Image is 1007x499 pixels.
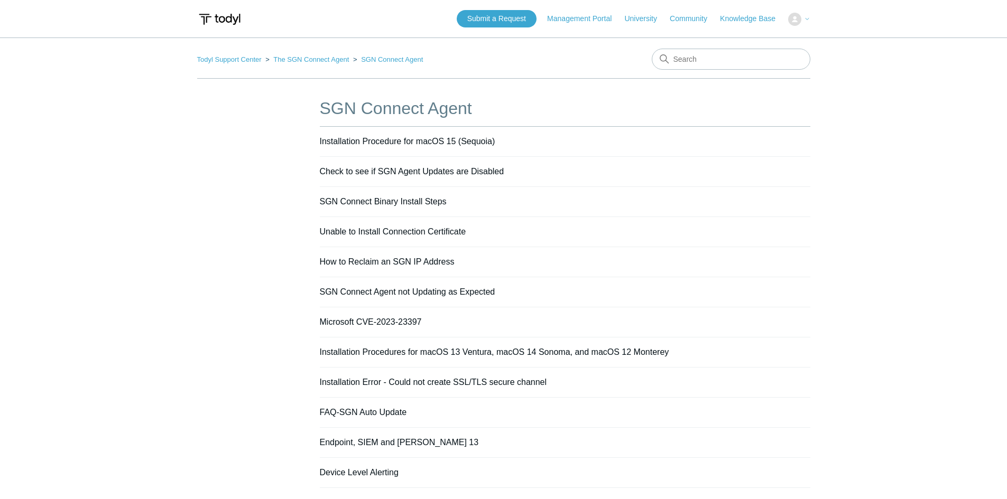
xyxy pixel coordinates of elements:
[197,55,262,63] a: Todyl Support Center
[320,227,466,236] a: Unable to Install Connection Certificate
[320,137,495,146] a: Installation Procedure for macOS 15 (Sequoia)
[320,96,810,121] h1: SGN Connect Agent
[624,13,667,24] a: University
[320,347,669,356] a: Installation Procedures for macOS 13 Ventura, macOS 14 Sonoma, and macOS 12 Monterey
[320,408,407,417] a: FAQ-SGN Auto Update
[652,49,810,70] input: Search
[320,468,399,477] a: Device Level Alerting
[720,13,786,24] a: Knowledge Base
[320,197,447,206] a: SGN Connect Binary Install Steps
[197,10,242,29] img: Todyl Support Center Help Center home page
[351,55,423,63] li: SGN Connect Agent
[361,55,423,63] a: SGN Connect Agent
[320,257,455,266] a: How to Reclaim an SGN IP Address
[197,55,264,63] li: Todyl Support Center
[263,55,351,63] li: The SGN Connect Agent
[547,13,622,24] a: Management Portal
[670,13,718,24] a: Community
[457,10,537,27] a: Submit a Request
[320,287,495,296] a: SGN Connect Agent not Updating as Expected
[320,317,422,326] a: Microsoft CVE-2023-23397
[273,55,349,63] a: The SGN Connect Agent
[320,167,504,176] a: Check to see if SGN Agent Updates are Disabled
[320,378,547,387] a: Installation Error - Could not create SSL/TLS secure channel
[320,438,479,447] a: Endpoint, SIEM and [PERSON_NAME] 13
